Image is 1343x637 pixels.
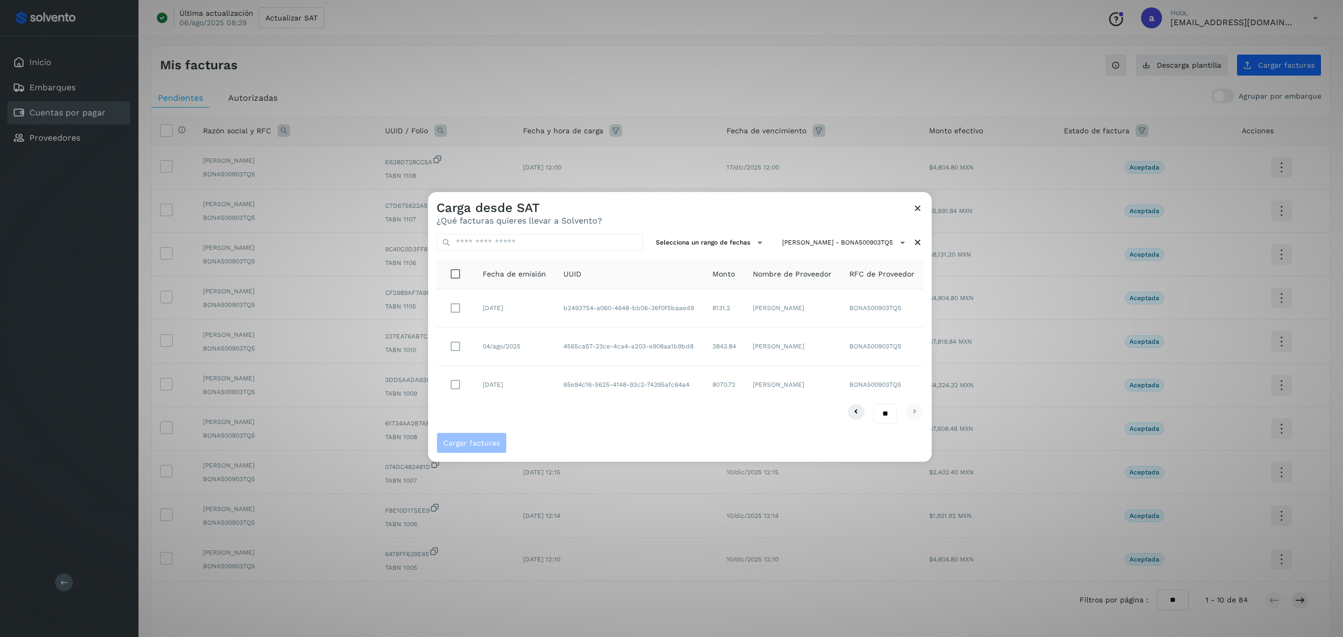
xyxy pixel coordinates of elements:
[753,269,832,280] span: Nombre de Proveedor
[841,366,923,404] td: BONA500903TQ5
[563,269,581,280] span: UUID
[474,366,555,404] td: [DATE]
[555,289,704,327] td: b2493754-a060-4648-bb06-36f0f5baaed9
[555,327,704,366] td: 4565ca57-23ce-4ca4-a203-e908aa1b9bd8
[841,327,923,366] td: BONA500903TQ5
[841,289,923,327] td: BONA500903TQ5
[712,269,735,280] span: Monto
[744,327,841,366] td: [PERSON_NAME]
[744,289,841,327] td: [PERSON_NAME]
[778,234,912,251] button: [PERSON_NAME] - BONA500903TQ5
[555,366,704,404] td: 65e94c16-5625-4148-93c2-74395afc64a4
[443,439,500,447] span: Cargar facturas
[436,200,602,216] h3: Carga desde SAT
[849,269,914,280] span: RFC de Proveedor
[744,366,841,404] td: [PERSON_NAME]
[483,269,546,280] span: Fecha de emisión
[652,234,770,251] button: Selecciona un rango de fechas
[704,289,745,327] td: 8131.2
[436,216,602,226] p: ¿Qué facturas quieres llevar a Solvento?
[704,327,745,366] td: 3843.84
[704,366,745,404] td: 8070.72
[474,289,555,327] td: [DATE]
[436,432,507,453] button: Cargar facturas
[474,327,555,366] td: 04/ago/2025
